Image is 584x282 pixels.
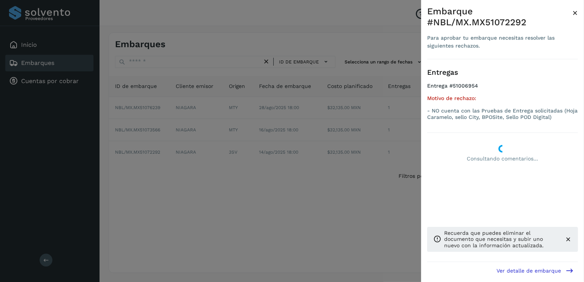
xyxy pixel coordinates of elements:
[427,68,578,77] h3: Entregas
[427,95,578,102] h5: Motivo de rechazo:
[572,8,578,18] span: ×
[497,268,561,273] span: Ver detalle de embarque
[572,6,578,20] button: Close
[427,156,578,162] p: Consultando comentarios...
[427,83,578,95] h4: Entrega #51006954
[427,108,578,120] p: - NO cuenta con las Pruebas de Entrega solicitadas (Hoja Caramelo, sello City, BPOSite, Sello POD...
[427,6,572,28] div: Embarque #NBL/MX.MX51072292
[444,230,558,249] p: Recuerda que puedes eliminar el documento que necesitas y subir uno nuevo con la información actu...
[492,262,578,279] button: Ver detalle de embarque
[427,34,572,50] div: Para aprobar tu embarque necesitas resolver las siguientes rechazos.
